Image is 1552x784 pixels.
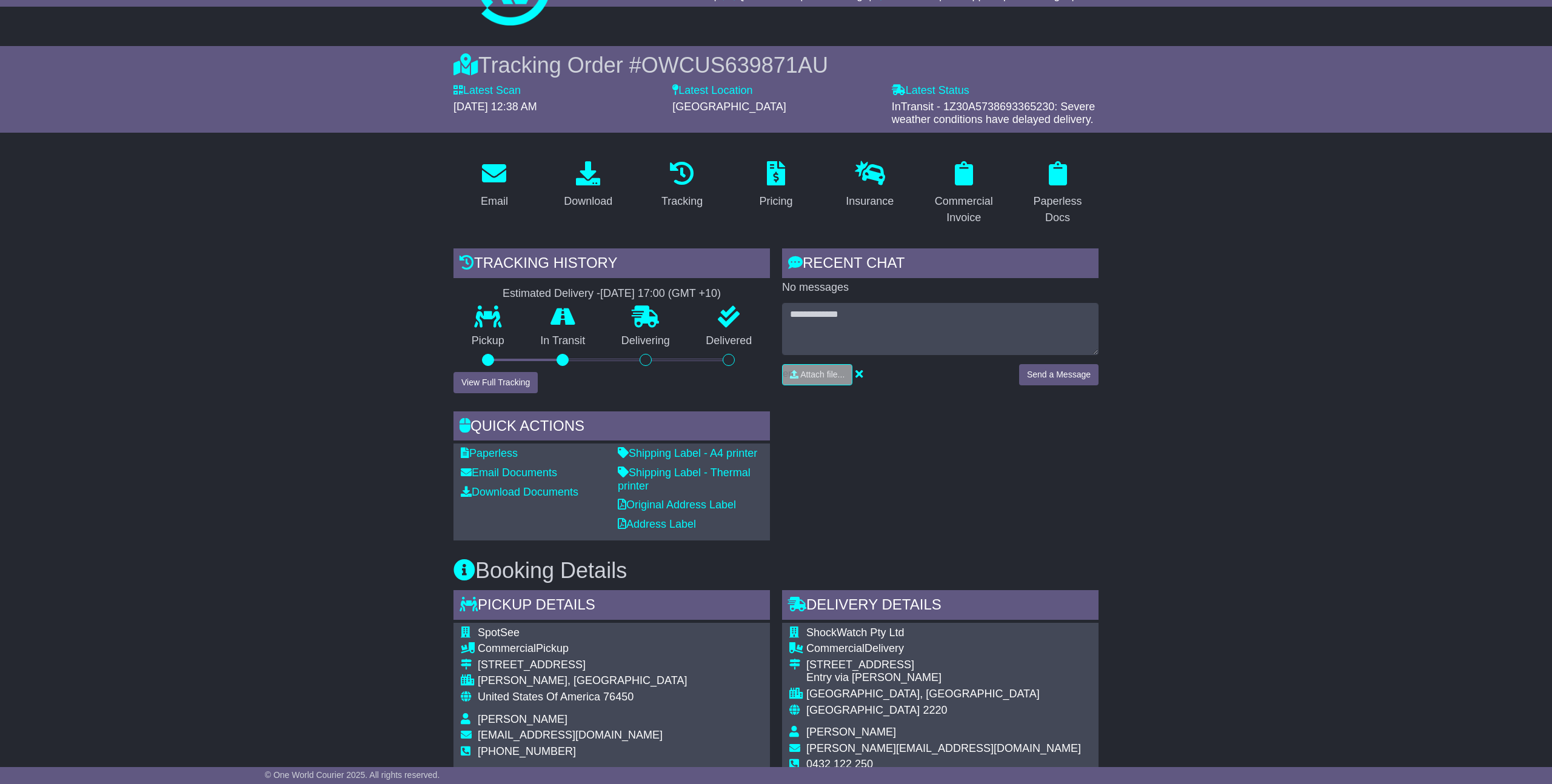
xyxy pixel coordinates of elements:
h3: Booking Details [453,559,1099,583]
span: [PERSON_NAME] [478,713,567,725]
a: Address Label [618,518,696,530]
a: Commercial Invoice [923,157,1005,230]
div: Entry via [PERSON_NAME] [806,671,1081,685]
div: Estimated Delivery - [453,287,770,301]
span: Commercial [806,642,865,654]
label: Latest Location [672,84,752,98]
div: Commercial Invoice [931,193,997,226]
div: [STREET_ADDRESS] [478,659,687,672]
span: SpotSee [478,626,520,639]
button: View Full Tracking [453,372,538,393]
span: [EMAIL_ADDRESS][DOMAIN_NAME] [478,729,663,741]
span: [GEOGRAPHIC_DATA] [672,101,786,113]
span: Commercial [478,642,536,654]
span: [PHONE_NUMBER] [478,745,576,757]
a: Paperless Docs [1017,157,1099,230]
a: Paperless [461,447,518,459]
a: Pricing [751,157,800,214]
div: Insurance [846,193,894,210]
p: Pickup [453,334,523,348]
div: Delivery [806,642,1081,656]
p: Delivered [688,334,771,348]
div: Pickup [478,642,687,656]
a: Tracking [654,157,711,214]
span: OWCUS639871AU [641,53,828,78]
div: [PERSON_NAME], [GEOGRAPHIC_DATA] [478,674,687,688]
a: Email Documents [461,467,557,479]
div: RECENT CHAT [782,248,1099,281]
span: © One World Courier 2025. All rights reserved. [265,770,440,780]
div: Tracking history [453,248,770,281]
a: Insurance [838,157,901,214]
p: In Transit [523,334,604,348]
div: Pricing [759,193,792,210]
div: Email [481,193,508,210]
div: Paperless Docs [1025,193,1091,226]
span: United States Of America [478,691,600,703]
span: [DATE] 12:38 AM [453,101,537,113]
a: Original Address Label [618,499,736,511]
p: Delivering [603,334,688,348]
button: Send a Message [1019,364,1099,385]
label: Latest Scan [453,84,521,98]
div: Pickup Details [453,590,770,623]
a: Download [556,157,620,214]
div: [DATE] 17:00 (GMT +10) [600,287,721,301]
span: [PERSON_NAME][EMAIL_ADDRESS][DOMAIN_NAME] [806,742,1081,754]
div: Tracking Order # [453,52,1099,78]
span: 0432 122 250 [806,758,873,770]
a: Shipping Label - Thermal printer [618,467,751,492]
span: [GEOGRAPHIC_DATA] [806,704,920,716]
div: Delivery Details [782,590,1099,623]
span: 76450 [603,691,634,703]
a: Shipping Label - A4 printer [618,447,757,459]
div: Tracking [661,193,703,210]
span: [PERSON_NAME] [806,726,896,738]
a: Email [473,157,516,214]
span: InTransit - 1Z30A5738693365230: Severe weather conditions have delayed delivery. [892,101,1095,126]
div: [GEOGRAPHIC_DATA], [GEOGRAPHIC_DATA] [806,688,1081,701]
div: Quick Actions [453,411,770,444]
label: Latest Status [892,84,969,98]
a: Download Documents [461,486,578,498]
p: No messages [782,281,1099,294]
div: [STREET_ADDRESS] [806,659,1081,672]
span: 2220 [923,704,947,716]
div: Download [564,193,612,210]
span: ShockWatch Pty Ltd [806,626,904,639]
